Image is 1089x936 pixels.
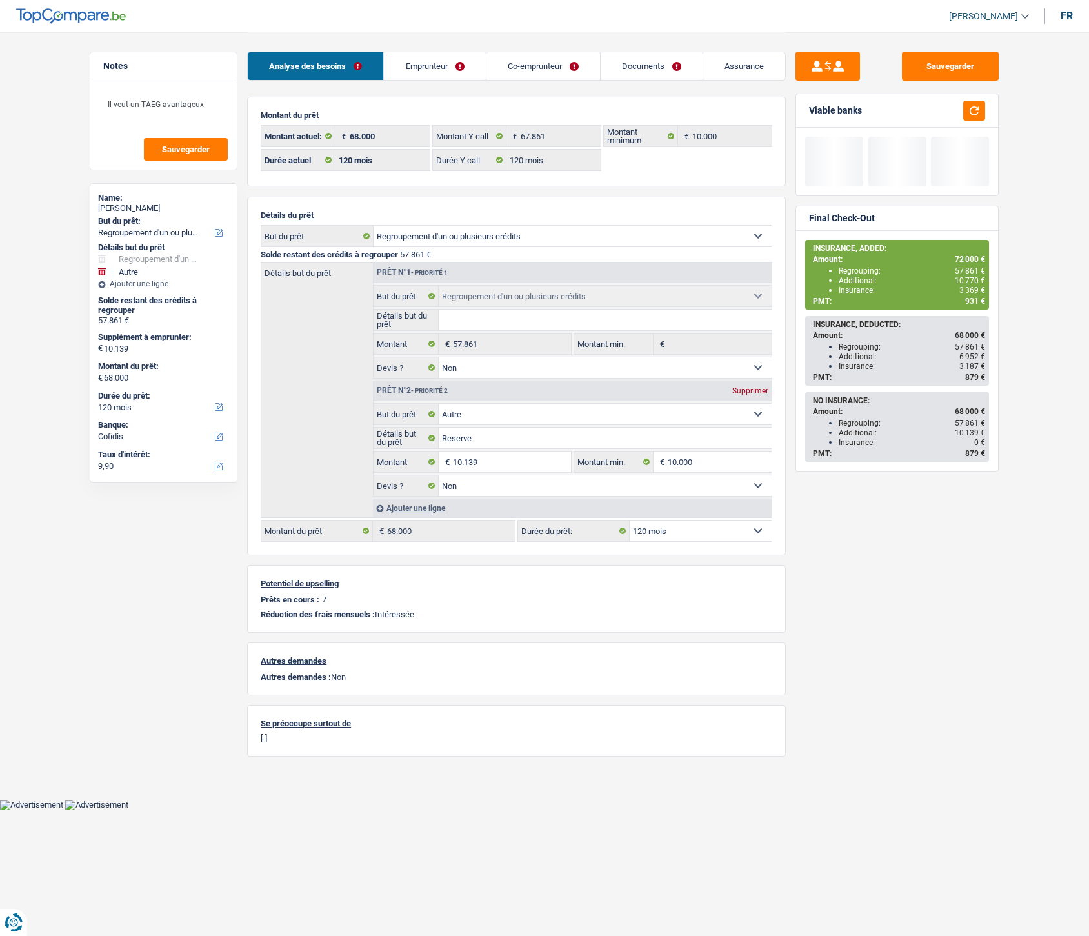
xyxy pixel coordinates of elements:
[400,250,431,259] span: 57.861 €
[98,243,229,253] div: Détails but du prêt
[955,419,985,428] span: 57 861 €
[374,310,439,330] label: Détails but du prêt
[374,428,439,448] label: Détails but du prêt
[839,276,985,285] div: Additional:
[839,352,985,361] div: Additional:
[574,334,653,354] label: Montant min.
[439,452,453,472] span: €
[839,343,985,352] div: Regrouping:
[335,126,350,146] span: €
[703,52,785,80] a: Assurance
[678,126,692,146] span: €
[813,373,985,382] div: PMT:
[261,672,331,682] span: Autres demandes :
[813,449,985,458] div: PMT:
[959,286,985,295] span: 3 369 €
[248,52,383,80] a: Analyse des besoins
[261,150,335,170] label: Durée actuel
[813,331,985,340] div: Amount:
[261,110,772,120] p: Montant du prêt
[433,150,507,170] label: Durée Y call
[965,297,985,306] span: 931 €
[486,52,600,80] a: Co-emprunteur
[1061,10,1073,22] div: fr
[433,126,507,146] label: Montant Y call
[98,193,229,203] div: Name:
[261,672,772,682] p: Non
[955,343,985,352] span: 57 861 €
[261,210,772,220] p: Détails du prêt
[374,357,439,378] label: Devis ?
[374,386,451,395] div: Prêt n°2
[261,263,373,277] label: Détails but du prêt
[506,126,521,146] span: €
[955,331,985,340] span: 68 000 €
[261,610,772,619] p: Intéressée
[839,286,985,295] div: Insurance:
[374,286,439,306] label: But du prêt
[574,452,653,472] label: Montant min.
[411,387,448,394] span: - Priorité 2
[974,438,985,447] span: 0 €
[261,126,335,146] label: Montant actuel:
[98,332,226,343] label: Supplément à emprunter:
[261,521,373,541] label: Montant du prêt
[813,244,985,253] div: INSURANCE, ADDED:
[98,315,229,326] div: 57.861 €
[955,407,985,416] span: 68 000 €
[16,8,126,24] img: TopCompare Logo
[939,6,1029,27] a: [PERSON_NAME]
[654,334,668,354] span: €
[261,595,319,604] p: Prêts en cours :
[98,203,229,214] div: [PERSON_NAME]
[955,255,985,264] span: 72 000 €
[809,105,862,116] div: Viable banks
[518,521,630,541] label: Durée du prêt:
[813,396,985,405] div: NO INSURANCE:
[839,266,985,275] div: Regrouping:
[839,362,985,371] div: Insurance:
[809,213,875,224] div: Final Check-Out
[902,52,999,81] button: Sauvegarder
[98,373,103,383] span: €
[373,521,387,541] span: €
[374,334,439,354] label: Montant
[411,269,448,276] span: - Priorité 1
[601,52,703,80] a: Documents
[261,656,772,666] p: Autres demandes
[98,216,226,226] label: But du prêt:
[98,450,226,460] label: Taux d'intérêt:
[654,452,668,472] span: €
[813,297,985,306] div: PMT:
[839,438,985,447] div: Insurance:
[98,420,226,430] label: Banque:
[261,250,398,259] span: Solde restant des crédits à regrouper
[261,719,772,728] p: Se préoccupe surtout de
[729,387,772,395] div: Supprimer
[374,404,439,424] label: But du prêt
[261,733,772,743] p: [-]
[261,610,375,619] span: Réduction des frais mensuels :
[813,255,985,264] div: Amount:
[98,361,226,372] label: Montant du prêt:
[813,407,985,416] div: Amount:
[959,352,985,361] span: 6 952 €
[965,449,985,458] span: 879 €
[261,226,374,246] label: But du prêt
[144,138,228,161] button: Sauvegarder
[955,276,985,285] span: 10 770 €
[949,11,1018,22] span: [PERSON_NAME]
[965,373,985,382] span: 879 €
[813,320,985,329] div: INSURANCE, DEDUCTED:
[373,499,772,517] div: Ajouter une ligne
[98,295,229,315] div: Solde restant des crédits à regrouper
[103,61,224,72] h5: Notes
[439,334,453,354] span: €
[955,266,985,275] span: 57 861 €
[65,800,128,810] img: Advertisement
[374,268,451,277] div: Prêt n°1
[959,362,985,371] span: 3 187 €
[374,452,439,472] label: Montant
[322,595,326,604] p: 7
[98,391,226,401] label: Durée du prêt:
